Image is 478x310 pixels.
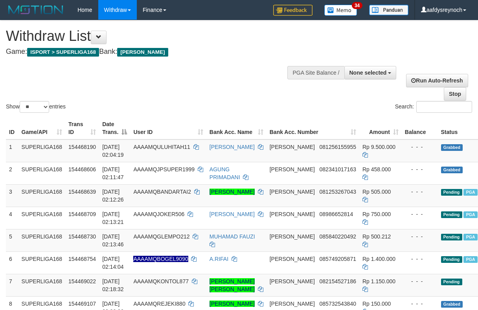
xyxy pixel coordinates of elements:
span: 154469107 [68,301,96,307]
label: Show entries [6,101,66,113]
div: - - - [405,210,435,218]
span: Rp 505.000 [362,189,391,195]
td: SUPERLIGA168 [18,229,66,251]
span: [PERSON_NAME] [270,256,315,262]
a: [PERSON_NAME] [210,189,255,195]
span: Pending [441,211,462,218]
span: [DATE] 02:13:21 [102,211,124,225]
button: None selected [344,66,397,79]
span: 154468754 [68,256,96,262]
span: [PERSON_NAME] [270,211,315,217]
a: MUHAMAD FAUZI [210,233,255,240]
span: Rp 458.000 [362,166,391,172]
span: Copy 085840220492 to clipboard [320,233,356,240]
th: User ID: activate to sort column ascending [130,117,206,139]
span: 154468606 [68,166,96,172]
span: Marked by aafheankoy [463,189,477,196]
a: A.RIFAI [210,256,228,262]
span: Pending [441,279,462,285]
a: [PERSON_NAME] [210,301,255,307]
span: None selected [349,70,387,76]
span: Rp 1.400.000 [362,256,395,262]
span: AAAAMQREJEKI880 [133,301,185,307]
span: Rp 9.500.000 [362,144,395,150]
td: 6 [6,251,18,274]
span: Marked by aafheankoy [463,211,477,218]
a: [PERSON_NAME] [210,211,255,217]
span: Copy 085732543840 to clipboard [320,301,356,307]
a: Stop [444,87,466,101]
span: Rp 150.000 [362,301,391,307]
th: Balance [402,117,438,139]
a: AGUNG PRIMADANI [210,166,240,180]
span: Rp 1.150.000 [362,278,395,284]
td: SUPERLIGA168 [18,251,66,274]
td: 5 [6,229,18,251]
select: Showentries [20,101,49,113]
th: ID [6,117,18,139]
td: 4 [6,207,18,229]
div: - - - [405,300,435,308]
span: AAAAMQJPSUPER1999 [133,166,195,172]
td: SUPERLIGA168 [18,184,66,207]
td: SUPERLIGA168 [18,207,66,229]
span: Pending [441,234,462,240]
span: Copy 082154527186 to clipboard [320,278,356,284]
div: - - - [405,188,435,196]
span: Copy 081253267043 to clipboard [320,189,356,195]
td: 1 [6,139,18,162]
th: Date Trans.: activate to sort column descending [99,117,130,139]
span: [DATE] 02:13:46 [102,233,124,248]
span: 154468190 [68,144,96,150]
span: AAAAMQULUHITAH11 [133,144,190,150]
img: panduan.png [369,5,408,15]
th: Amount: activate to sort column ascending [359,117,402,139]
span: AAAAMQGLEMPO212 [133,233,189,240]
span: 154468709 [68,211,96,217]
img: Feedback.jpg [273,5,313,16]
span: Pending [441,256,462,263]
span: [DATE] 02:11:47 [102,166,124,180]
label: Search: [395,101,472,113]
span: Nama rekening ada tanda titik/strip, harap diedit [133,256,188,262]
td: 2 [6,162,18,184]
span: 154468730 [68,233,96,240]
span: [PERSON_NAME] [270,278,315,284]
h4: Game: Bank: [6,48,311,56]
span: [DATE] 02:04:19 [102,144,124,158]
span: Copy 08986652814 to clipboard [320,211,353,217]
th: Bank Acc. Number: activate to sort column ascending [267,117,359,139]
h1: Withdraw List [6,28,311,44]
a: [PERSON_NAME] [210,144,255,150]
a: Run Auto-Refresh [406,74,468,87]
span: Marked by aafheankoy [463,256,477,263]
span: Copy 081256155955 to clipboard [320,144,356,150]
div: - - - [405,143,435,151]
span: Pending [441,189,462,196]
div: PGA Site Balance / [287,66,344,79]
span: 154469022 [68,278,96,284]
div: - - - [405,277,435,285]
span: [DATE] 02:14:04 [102,256,124,270]
span: AAAAMQKONTOL877 [133,278,189,284]
span: [PERSON_NAME] [270,144,315,150]
span: [DATE] 02:18:32 [102,278,124,292]
td: 7 [6,274,18,296]
div: - - - [405,233,435,240]
span: Grabbed [441,301,463,308]
td: SUPERLIGA168 [18,162,66,184]
span: 154468639 [68,189,96,195]
input: Search: [416,101,472,113]
span: Rp 750.000 [362,211,391,217]
span: Copy 082341017163 to clipboard [320,166,356,172]
span: [PERSON_NAME] [270,189,315,195]
span: [DATE] 02:12:26 [102,189,124,203]
span: [PERSON_NAME] [270,166,315,172]
span: AAAAMQJOKER506 [133,211,184,217]
span: Marked by aafheankoy [463,234,477,240]
span: Grabbed [441,144,463,151]
td: SUPERLIGA168 [18,274,66,296]
span: 34 [352,2,362,9]
th: Bank Acc. Name: activate to sort column ascending [206,117,267,139]
span: [PERSON_NAME] [270,301,315,307]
